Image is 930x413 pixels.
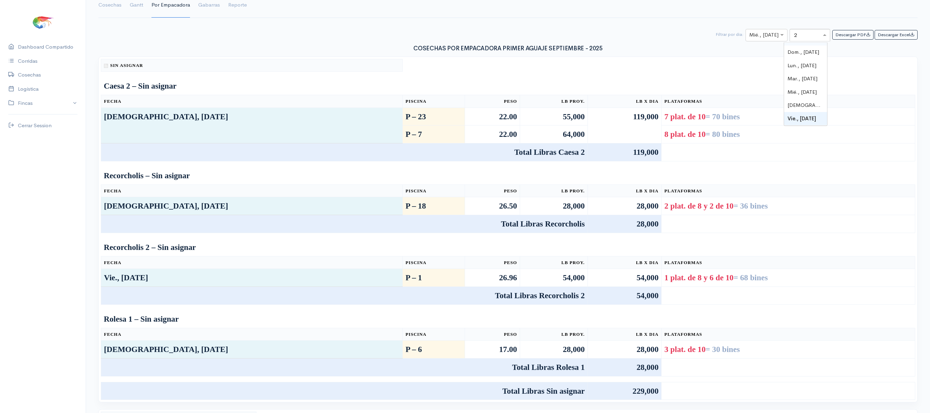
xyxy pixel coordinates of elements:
[664,343,912,355] div: 3 plat. de 10
[733,273,768,282] span: = 68 bines
[662,95,915,108] th: Plataformas
[706,130,740,139] span: = 80 bines
[520,95,588,108] th: Lb Proy.
[101,95,403,108] th: Fecha
[664,200,912,212] div: 2 plat. de 8 y 2 de 10
[520,184,588,197] th: Lb Proy.
[588,197,661,215] td: 28,000
[403,108,465,125] td: P – 23
[520,269,588,287] td: 54,000
[520,328,588,341] th: Lb Proy.
[588,358,661,376] td: 28,000
[664,128,912,140] div: 8 plat. de 10
[588,382,661,400] td: 229,000
[588,108,661,143] td: 119,000
[101,215,588,233] td: Total Libras Recorcholis
[403,341,465,359] td: P – 6
[706,345,740,354] span: = 30 bines
[788,115,816,122] span: Vie., [DATE]
[664,272,912,284] div: 1 plat. de 8 y 6 de 10
[733,201,768,210] span: = 36 bines
[588,286,661,304] td: 54,000
[101,269,403,287] td: Vie., [DATE]
[588,95,661,108] th: Lb x Dia
[465,341,520,359] td: 17.00
[465,256,520,269] th: Peso
[101,341,403,359] td: [DEMOGRAPHIC_DATA], [DATE]
[662,256,915,269] th: Plataformas
[520,341,588,359] td: 28,000
[403,328,465,341] th: Piscina
[101,358,588,376] td: Total Libras Rolesa 1
[465,95,520,108] th: Peso
[403,184,465,197] th: Piscina
[101,167,915,184] td: Recorcholis – Sin asignar
[101,239,915,256] td: Recorcholis 2 – Sin asignar
[101,108,403,143] td: [DEMOGRAPHIC_DATA], [DATE]
[101,256,403,269] th: Fecha
[465,184,520,197] th: Peso
[520,108,588,125] td: 55,000
[662,184,915,197] th: Plataformas
[788,102,865,108] span: [DEMOGRAPHIC_DATA], [DATE]
[101,77,915,95] td: Caesa 2 – Sin asignar
[101,310,915,328] td: Rolesa 1 – Sin asignar
[465,328,520,341] th: Peso
[664,111,912,123] div: 7 plat. de 10
[403,256,465,269] th: Piscina
[101,59,403,72] th: Sin asignar
[588,215,661,233] td: 28,000
[788,49,819,55] span: Dom., [DATE]
[716,29,743,38] div: Filtrar por dia:
[403,197,465,215] td: P – 18
[465,197,520,215] td: 26.50
[662,328,915,341] th: Plataformas
[832,30,874,40] button: Descargar PDF
[101,143,588,161] td: Total Libras Caesa 2
[403,269,465,287] td: P – 1
[101,328,403,341] th: Fecha
[788,62,816,69] span: Lun., [DATE]
[588,328,661,341] th: Lb x Dia
[588,341,661,359] td: 28,000
[465,125,520,143] td: 22.00
[403,125,465,143] td: P – 7
[403,95,465,108] th: Piscina
[588,184,661,197] th: Lb x Dia
[465,269,520,287] td: 26.96
[588,269,661,287] td: 54,000
[101,184,403,197] th: Fecha
[101,197,403,215] td: [DEMOGRAPHIC_DATA], [DATE]
[520,256,588,269] th: Lb Proy.
[101,382,588,400] td: Total Libras Sin asignar
[465,108,520,125] td: 22.00
[875,30,918,40] button: Descargar Excel
[588,256,661,269] th: Lb x Dia
[520,125,588,143] td: 64,000
[788,75,817,82] span: Mar., [DATE]
[98,46,918,52] h3: COSECHAS POR EMPACADORA PRIMER AGUAJE SEPTIEMBRE - 2025
[588,143,661,161] td: 119,000
[520,197,588,215] td: 28,000
[101,286,588,304] td: Total Libras Recorcholis 2
[706,112,740,121] span: = 70 bines
[788,89,817,95] span: Mié., [DATE]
